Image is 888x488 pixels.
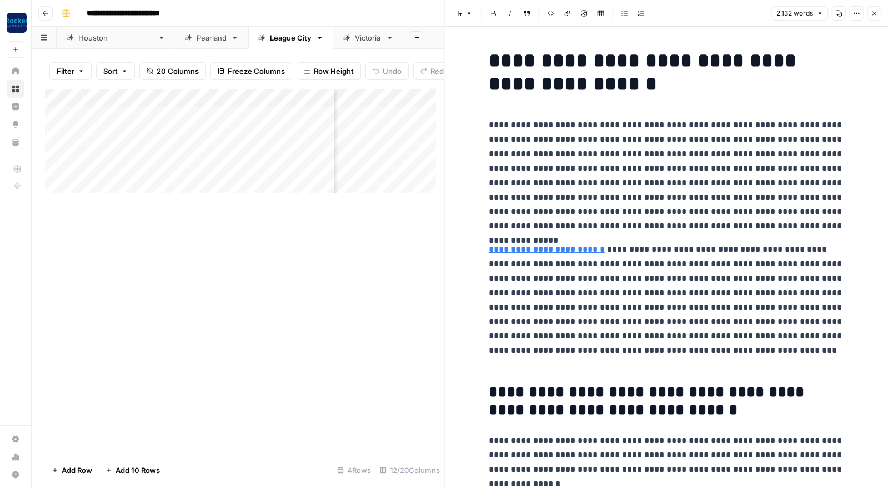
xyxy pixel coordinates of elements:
span: Add Row [62,465,92,476]
img: Rocket Pilots Logo [7,13,27,33]
a: Opportunities [7,116,24,133]
button: Row Height [297,62,361,80]
button: Add 10 Rows [99,461,167,479]
span: Sort [103,66,118,77]
span: 2,132 words [776,8,813,18]
button: Freeze Columns [210,62,292,80]
a: Settings [7,430,24,448]
span: Filter [57,66,74,77]
div: [GEOGRAPHIC_DATA] [78,32,153,43]
button: Add Row [45,461,99,479]
a: Your Data [7,133,24,151]
a: Victoria [333,27,403,49]
span: Add 10 Rows [116,465,160,476]
span: Freeze Columns [228,66,285,77]
a: League City [248,27,333,49]
button: Workspace: Rocket Pilots [7,9,24,37]
a: Browse [7,80,24,98]
button: 20 Columns [139,62,206,80]
div: 12/20 Columns [375,461,444,479]
div: 4 Rows [333,461,375,479]
button: Help + Support [7,466,24,484]
div: League City [270,32,312,43]
a: [GEOGRAPHIC_DATA] [57,27,175,49]
button: Redo [413,62,455,80]
span: Undo [383,66,402,77]
a: Usage [7,448,24,466]
button: Undo [365,62,409,80]
a: Home [7,62,24,80]
div: Victoria [355,32,382,43]
span: Redo [430,66,448,77]
button: Filter [49,62,92,80]
div: Pearland [197,32,227,43]
button: 2,132 words [771,6,828,21]
a: Pearland [175,27,248,49]
span: Row Height [314,66,354,77]
span: 20 Columns [157,66,199,77]
a: Insights [7,98,24,116]
button: Sort [96,62,135,80]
